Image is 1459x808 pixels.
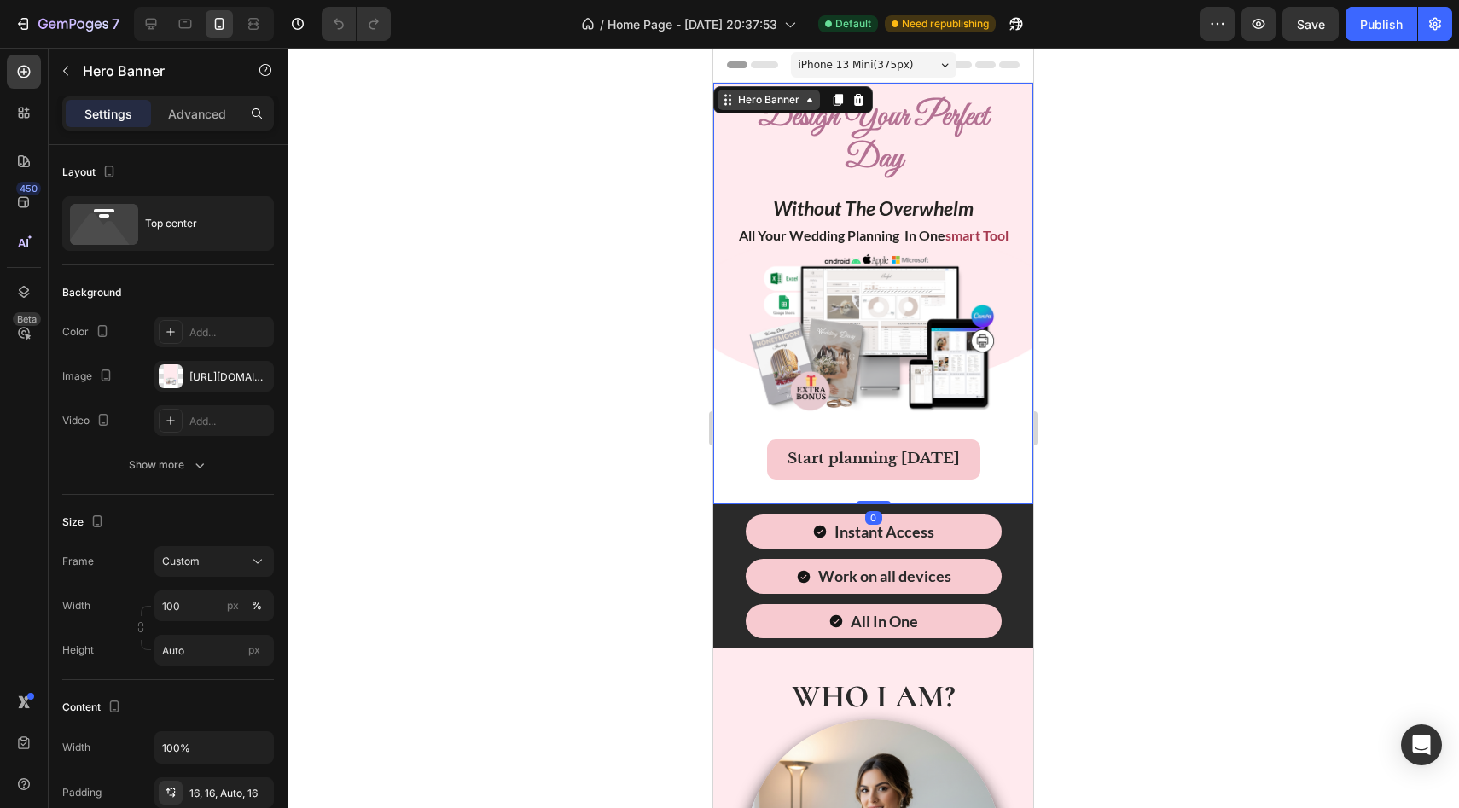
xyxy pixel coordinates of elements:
[62,696,125,719] div: Content
[84,105,132,123] p: Settings
[189,414,270,429] div: Add...
[1360,15,1403,33] div: Publish
[223,596,243,616] button: %
[62,285,121,300] div: Background
[189,325,270,340] div: Add...
[112,14,119,34] p: 7
[129,456,208,474] div: Show more
[154,635,274,666] input: px
[162,554,200,569] span: Custom
[154,546,274,577] button: Custom
[189,786,270,801] div: 16, 16, Auto, 16
[13,312,41,326] div: Beta
[600,15,604,33] span: /
[1297,17,1325,32] span: Save
[62,450,274,480] button: Show more
[62,410,113,433] div: Video
[252,598,262,613] div: %
[247,596,267,616] button: px
[154,590,274,621] input: px%
[902,16,989,32] span: Need republishing
[168,105,226,123] p: Advanced
[16,182,41,195] div: 450
[835,16,871,32] span: Default
[83,61,228,81] p: Hero Banner
[62,554,94,569] label: Frame
[227,598,239,613] div: px
[713,48,1033,808] iframe: Design area
[62,161,119,184] div: Layout
[248,643,260,656] span: px
[1401,724,1442,765] div: Open Intercom Messenger
[1282,7,1339,41] button: Save
[7,7,127,41] button: 7
[322,7,391,41] div: Undo/Redo
[145,204,249,243] div: Top center
[62,321,113,344] div: Color
[62,365,116,388] div: Image
[1346,7,1417,41] button: Publish
[62,598,90,613] label: Width
[62,642,94,658] label: Height
[62,511,108,534] div: Size
[155,732,273,763] input: Auto
[189,369,270,385] div: [URL][DOMAIN_NAME]
[607,15,777,33] span: Home Page - [DATE] 20:37:53
[62,740,90,755] div: Width
[62,785,102,800] div: Padding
